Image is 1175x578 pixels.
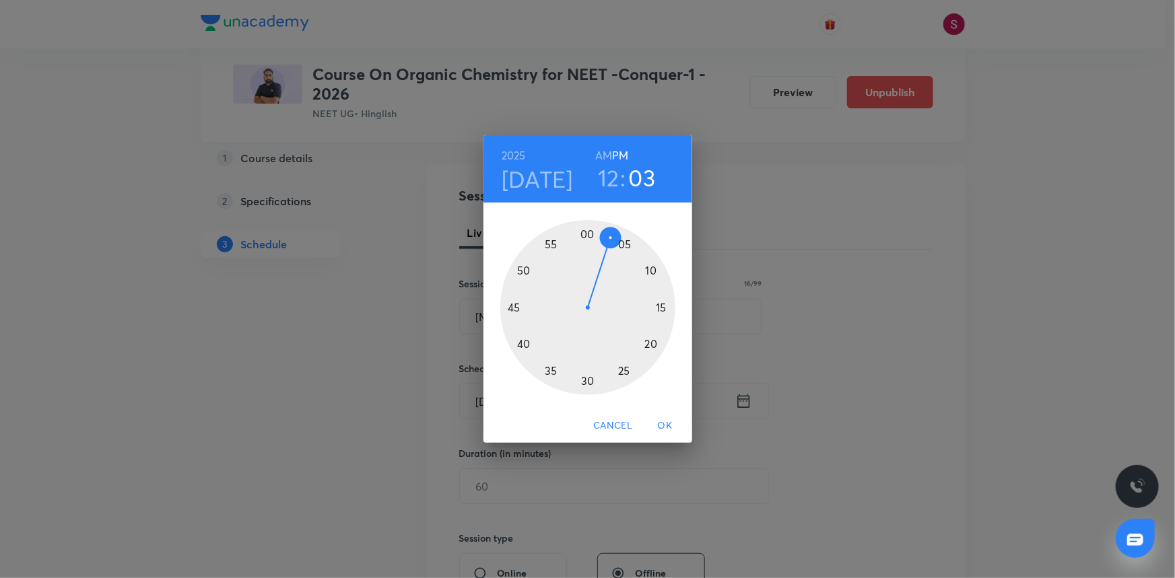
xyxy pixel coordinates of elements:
button: [DATE] [502,165,573,193]
button: OK [644,413,687,438]
button: PM [612,146,628,165]
button: 12 [598,164,619,192]
span: OK [649,417,681,434]
span: Cancel [593,417,632,434]
button: AM [595,146,612,165]
button: Cancel [588,413,638,438]
button: 03 [629,164,656,192]
h3: : [620,164,626,192]
button: 2025 [502,146,526,165]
